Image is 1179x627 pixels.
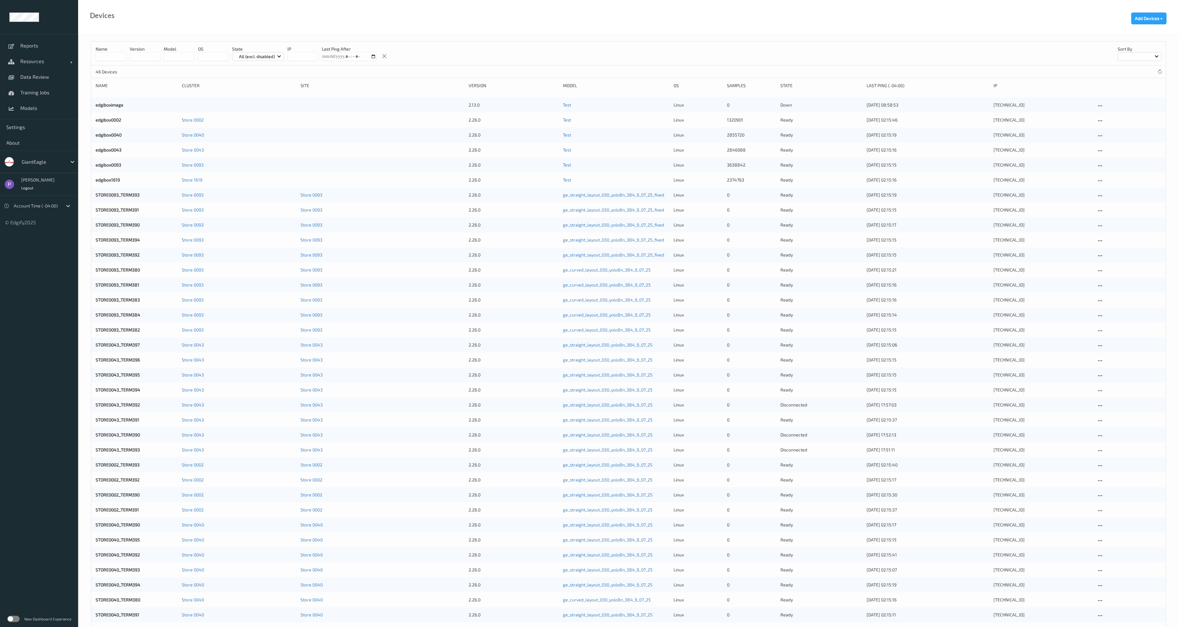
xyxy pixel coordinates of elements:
p: ready [780,192,862,198]
a: edgibox1619 [96,177,120,182]
a: ge_straight_layout_030_yolo8n_384_9_07_25 [563,432,653,437]
a: ge_curved_layout_030_yolo8n_384_9_07_25 [563,282,651,287]
p: ready [780,372,862,378]
a: STORE0002_TERM392 [96,477,140,482]
a: ge_straight_layout_030_yolo8n_384_9_07_25 [563,492,653,497]
div: [TECHNICAL_ID] [993,162,1092,168]
div: 2.26.0 [469,462,559,468]
a: ge_straight_layout_030_yolo8n_384_9_07_25 [563,552,653,557]
div: 0 [727,327,776,333]
div: [TECHNICAL_ID] [993,357,1092,363]
p: linux [674,357,723,363]
div: [DATE] 02:15:15 [867,252,989,258]
div: 0 [727,282,776,288]
a: STORE0040_TERM391 [96,612,139,617]
a: STORE0040_TERM395 [96,537,140,542]
div: version [469,82,559,89]
div: 0 [727,417,776,423]
div: [TECHNICAL_ID] [993,237,1092,243]
div: 2.26.0 [469,402,559,408]
a: ge_straight_layout_030_yolo8n_384_9_07_25 [563,447,653,452]
a: Store 0043 [301,342,323,347]
a: Store 0093 [182,192,204,197]
a: Store 1619 [182,177,202,182]
div: 2.26.0 [469,282,559,288]
a: STORE0093_TERM394 [96,237,140,242]
div: Samples [727,82,776,89]
p: IP [287,46,318,52]
div: [DATE] 02:15:15 [867,387,989,393]
a: Store 0002 [182,492,204,497]
div: 0 [727,252,776,258]
a: Store 0040 [301,612,323,617]
a: Store 0093 [301,222,322,227]
p: Name [96,46,126,52]
a: Store 0040 [301,567,323,572]
a: edgibox0040 [96,132,122,137]
div: [TECHNICAL_ID] [993,117,1092,123]
a: STORE0043_TERM391 [96,417,139,422]
div: [TECHNICAL_ID] [993,432,1092,438]
a: Store 0043 [301,357,323,362]
a: Store 0040 [182,552,204,557]
a: Test [563,162,571,167]
div: Model [563,82,669,89]
div: 0 [727,207,776,213]
div: Site [301,82,464,89]
a: STORE0093_TERM390 [96,222,140,227]
div: 2.26.0 [469,327,559,333]
div: 0 [727,237,776,243]
div: 0 [727,372,776,378]
a: ge_straight_layout_030_yolo8n_384_9_07_25 [563,342,653,347]
a: Store 0002 [301,462,322,467]
div: 3638842 [727,162,776,168]
a: edgibox0002 [96,117,121,122]
p: linux [674,252,723,258]
a: Store 0043 [301,387,323,392]
div: 2.26.0 [469,342,559,348]
p: disconnected [780,432,862,438]
div: Last Ping (-04:00) [867,82,989,89]
div: [DATE] 02:15:15 [867,357,989,363]
div: 2.26.0 [469,117,559,123]
div: [TECHNICAL_ID] [993,267,1092,273]
p: linux [674,177,723,183]
a: STORE0043_TERM394 [96,387,140,392]
p: down [780,102,862,108]
a: Store 0093 [301,267,322,272]
div: 2.26.0 [469,267,559,273]
a: STORE0043_TERM396 [96,357,140,362]
a: STORE0043_TERM392 [96,402,140,407]
a: Store 0040 [301,597,323,602]
p: ready [780,252,862,258]
p: linux [674,387,723,393]
div: 2.26.0 [469,222,559,228]
a: ge_straight_layout_030_yolo8n_384_9_07_25 [563,477,653,482]
div: 0 [727,102,776,108]
div: 0 [727,267,776,273]
div: State [780,82,862,89]
a: STORE0093_TERM380 [96,267,140,272]
p: linux [674,207,723,213]
p: disconnected [780,402,862,408]
div: 2.26.0 [469,237,559,243]
a: ge_straight_layout_030_yolo8n_384_9_07_25 [563,462,653,467]
p: Last Ping After [322,46,376,52]
p: ready [780,282,862,288]
div: [DATE] 02:15:19 [867,192,989,198]
a: ge_curved_layout_030_yolo8n_384_9_07_25 [563,597,651,602]
div: [DATE] 02:15:14 [867,312,989,318]
a: Store 0043 [182,417,204,422]
div: [TECHNICAL_ID] [993,177,1092,183]
p: linux [674,102,723,108]
p: linux [674,417,723,423]
p: linux [674,447,723,453]
div: 2.26.0 [469,432,559,438]
a: ge_curved_layout_030_yolo8n_384_9_07_25 [563,312,651,317]
a: Store 0002 [182,507,204,512]
a: STORE0093_TERM381 [96,282,139,287]
p: ready [780,222,862,228]
a: Store 0040 [182,567,204,572]
a: STORE0093_TERM384 [96,312,140,317]
p: ready [780,417,862,423]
